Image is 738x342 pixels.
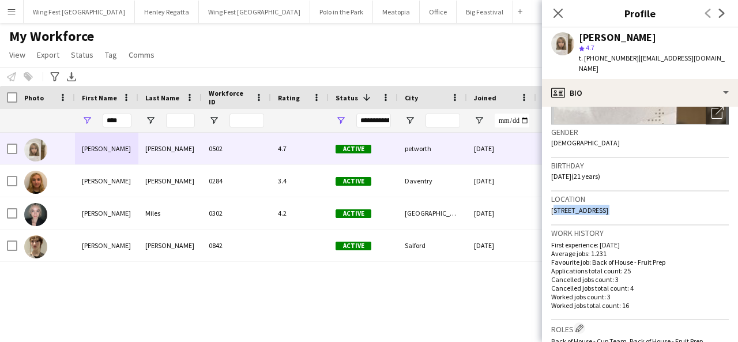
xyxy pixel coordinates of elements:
h3: Gender [551,127,729,137]
span: [STREET_ADDRESS] [551,206,608,215]
button: Big Feastival [457,1,513,23]
span: Rating [278,93,300,102]
h3: Roles [551,322,729,335]
div: 3.4 [271,165,329,197]
div: Daventry [398,165,467,197]
div: [PERSON_NAME] [579,32,656,43]
span: Workforce ID [209,89,250,106]
div: [PERSON_NAME] [138,230,202,261]
div: Open photos pop-in [706,102,729,125]
span: Last Name [145,93,179,102]
input: Workforce ID Filter Input [229,114,264,127]
a: Comms [124,47,159,62]
span: Photo [24,93,44,102]
div: 0502 [202,133,271,164]
span: Active [336,209,371,218]
p: First experience: [DATE] [551,240,729,249]
span: First Name [82,93,117,102]
input: City Filter Input [426,114,460,127]
div: 0302 [202,197,271,229]
img: eloise cooper [24,138,47,161]
div: 16 days [536,165,605,197]
button: Open Filter Menu [474,115,484,126]
div: [PERSON_NAME] [75,230,138,261]
span: Active [336,145,371,153]
a: Tag [100,47,122,62]
span: [DEMOGRAPHIC_DATA] [551,138,620,147]
div: [DATE] [467,197,536,229]
button: Wing Fest [GEOGRAPHIC_DATA] [24,1,135,23]
span: [DATE] (21 years) [551,172,600,181]
button: Meatopia [373,1,420,23]
p: Worked jobs total count: 16 [551,301,729,310]
button: Office [420,1,457,23]
div: [DATE] [467,165,536,197]
div: 0284 [202,165,271,197]
div: 65 days [536,133,605,164]
div: [PERSON_NAME] [138,165,202,197]
h3: Profile [542,6,738,21]
a: Export [32,47,64,62]
div: [DATE] [467,133,536,164]
div: [PERSON_NAME] [138,133,202,164]
div: Salford [398,230,467,261]
p: Favourite job: Back of House - Fruit Prep [551,258,729,266]
span: View [9,50,25,60]
span: Joined [474,93,496,102]
app-action-btn: Advanced filters [48,70,62,84]
input: Joined Filter Input [495,114,529,127]
div: [PERSON_NAME] [75,165,138,197]
span: 4.7 [586,43,594,52]
button: Henley Regatta [135,1,199,23]
span: t. [PHONE_NUMBER] [579,54,639,62]
span: Status [71,50,93,60]
h3: Birthday [551,160,729,171]
div: 0842 [202,230,271,261]
div: 4.7 [271,133,329,164]
p: Applications total count: 25 [551,266,729,275]
div: Bio [542,79,738,107]
div: petworth [398,133,467,164]
a: Status [66,47,98,62]
div: 30 days [536,197,605,229]
span: Status [336,93,358,102]
span: My Workforce [9,28,94,45]
span: Active [336,242,371,250]
div: [DATE] [467,230,536,261]
input: First Name Filter Input [103,114,131,127]
span: Tag [105,50,117,60]
button: Open Filter Menu [405,115,415,126]
p: Cancelled jobs total count: 4 [551,284,729,292]
p: Worked jobs count: 3 [551,292,729,301]
div: [PERSON_NAME] [75,197,138,229]
img: Eloise Walden [24,235,47,258]
input: Last Name Filter Input [166,114,195,127]
button: Open Filter Menu [82,115,92,126]
span: | [EMAIL_ADDRESS][DOMAIN_NAME] [579,54,725,73]
div: Miles [138,197,202,229]
img: Eloise Dunning [24,171,47,194]
app-action-btn: Export XLSX [65,70,78,84]
button: Wing Fest [GEOGRAPHIC_DATA] [199,1,310,23]
p: Average jobs: 1.231 [551,249,729,258]
span: Active [336,177,371,186]
div: [GEOGRAPHIC_DATA] [398,197,467,229]
button: Open Filter Menu [209,115,219,126]
span: Comms [129,50,155,60]
button: Open Filter Menu [336,115,346,126]
div: [PERSON_NAME] [75,133,138,164]
a: View [5,47,30,62]
span: City [405,93,418,102]
button: Polo in the Park [310,1,373,23]
h3: Location [551,194,729,204]
button: Open Filter Menu [145,115,156,126]
h3: Work history [551,228,729,238]
span: Export [37,50,59,60]
p: Cancelled jobs count: 3 [551,275,729,284]
img: Eloise Miles [24,203,47,226]
div: 4.2 [271,197,329,229]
